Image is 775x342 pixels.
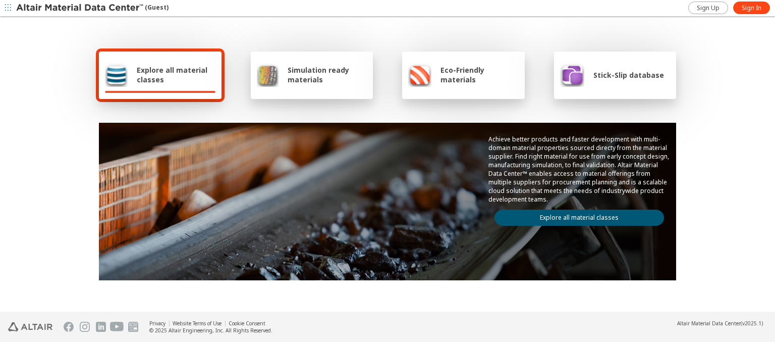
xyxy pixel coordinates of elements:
img: Simulation ready materials [257,63,279,87]
span: Explore all material classes [137,65,215,84]
div: (Guest) [16,3,169,13]
span: Stick-Slip database [593,70,664,80]
span: Altair Material Data Center [677,320,741,327]
span: Sign In [742,4,761,12]
a: Privacy [149,320,165,327]
img: Eco-Friendly materials [408,63,431,87]
span: Eco-Friendly materials [440,65,518,84]
div: © 2025 Altair Engineering, Inc. All Rights Reserved. [149,327,272,334]
img: Altair Engineering [8,322,52,331]
img: Explore all material classes [105,63,128,87]
a: Website Terms of Use [173,320,222,327]
a: Cookie Consent [229,320,265,327]
p: Achieve better products and faster development with multi-domain material properties sourced dire... [488,135,670,204]
a: Sign Up [688,2,728,14]
div: (v2025.1) [677,320,763,327]
span: Sign Up [697,4,719,12]
a: Sign In [733,2,770,14]
a: Explore all material classes [494,210,664,226]
span: Simulation ready materials [288,65,367,84]
img: Altair Material Data Center [16,3,145,13]
img: Stick-Slip database [560,63,584,87]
